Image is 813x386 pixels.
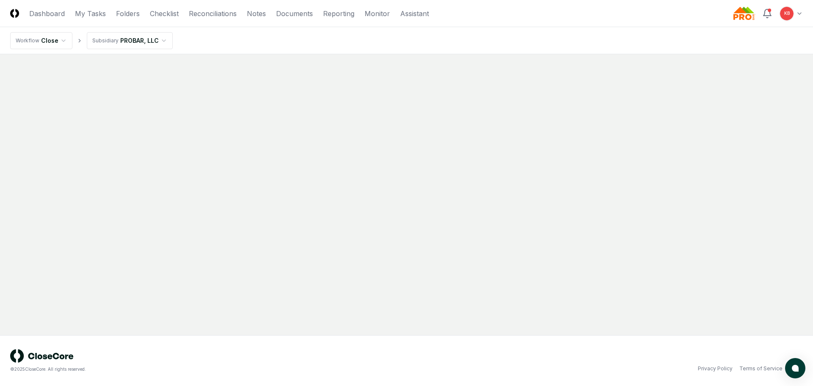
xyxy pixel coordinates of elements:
a: My Tasks [75,8,106,19]
img: Probar logo [733,7,755,20]
a: Folders [116,8,140,19]
img: Logo [10,9,19,18]
a: Monitor [365,8,390,19]
button: KB [779,6,794,21]
a: Reconciliations [189,8,237,19]
div: Subsidiary [92,37,119,44]
a: Assistant [400,8,429,19]
a: Checklist [150,8,179,19]
button: atlas-launcher [785,358,805,378]
nav: breadcrumb [10,32,173,49]
img: logo [10,349,74,363]
a: Dashboard [29,8,65,19]
a: Notes [247,8,266,19]
div: © 2025 CloseCore. All rights reserved. [10,366,406,372]
a: Privacy Policy [698,365,733,372]
div: Workflow [16,37,39,44]
a: Reporting [323,8,354,19]
a: Documents [276,8,313,19]
span: KB [784,10,790,17]
a: Terms of Service [739,365,783,372]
